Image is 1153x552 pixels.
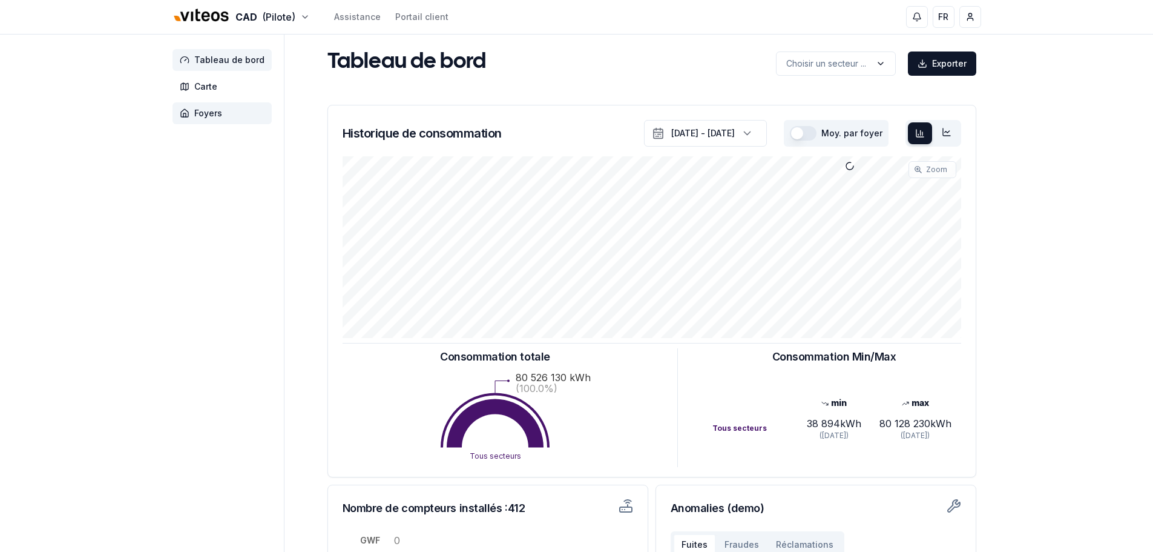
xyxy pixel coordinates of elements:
[776,52,896,76] button: label
[395,11,448,23] a: Portail client
[172,76,277,98] a: Carte
[926,165,947,175] span: Zoom
[470,451,521,461] text: Tous secteurs
[194,107,222,119] span: Foyers
[327,50,486,75] h1: Tableau de bord
[516,371,591,384] text: 80 526 130 kWh
[712,424,793,433] div: Tous secteurs
[772,348,896,365] h3: Consommation Min/Max
[194,81,217,93] span: Carte
[360,535,380,545] tspan: GWF
[262,10,295,24] span: (Pilote)
[875,431,956,441] div: ([DATE])
[334,11,381,23] a: Assistance
[516,382,557,394] text: (100.0%)
[671,127,735,139] div: [DATE] - [DATE]
[793,431,875,441] div: ([DATE])
[875,416,956,431] div: 80 128 230 kWh
[343,125,502,142] h3: Historique de consommation
[644,120,767,147] button: [DATE] - [DATE]
[394,534,400,547] tspan: 0
[172,102,277,124] a: Foyers
[875,397,956,409] div: max
[933,6,954,28] button: FR
[194,54,264,66] span: Tableau de bord
[938,11,948,23] span: FR
[172,4,310,30] button: CAD(Pilote)
[235,10,257,24] span: CAD
[671,500,961,517] h3: Anomalies (demo)
[172,49,277,71] a: Tableau de bord
[821,129,882,138] label: Moy. par foyer
[172,1,231,30] img: Viteos - CAD Logo
[440,348,550,365] h3: Consommation totale
[343,500,550,517] h3: Nombre de compteurs installés : 412
[793,397,875,409] div: min
[786,58,866,70] p: Choisir un secteur ...
[793,416,875,431] div: 38 894 kWh
[908,52,976,76] button: Exporter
